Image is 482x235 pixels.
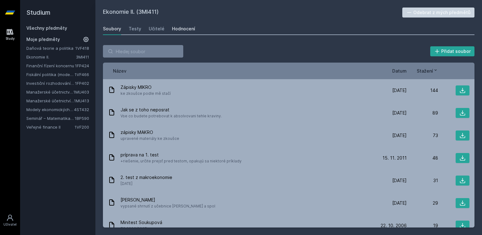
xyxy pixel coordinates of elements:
button: Datum [392,68,407,74]
a: Finanční řízení koncernu [26,63,75,69]
a: Veřejné finance II [26,124,75,130]
span: Moje předměty [26,36,60,43]
div: 48 [407,155,438,161]
span: +riešenie, určite prejsť pred testom, opakujú sa niektoré príklady [120,158,242,164]
span: vypsané shrnutí z učebnice [PERSON_NAME] a spol [120,203,215,209]
a: Učitelé [149,23,164,35]
span: [DATE] [392,177,407,184]
div: Study [6,36,15,41]
div: 19 [407,222,438,229]
a: Soubory [103,23,121,35]
div: 31 [407,177,438,184]
div: Soubory [103,26,121,32]
span: Zápisky MIKRO [120,84,171,90]
span: ZS 2006/2007 [120,226,162,232]
a: Hodnocení [172,23,195,35]
div: Testy [129,26,141,32]
button: Název [113,68,126,74]
a: 4ST432 [74,107,89,112]
span: Jak se z toho neposrat [120,107,222,113]
span: Stažení [417,68,433,74]
a: 1MU413 [74,98,89,103]
span: [PERSON_NAME] [120,197,215,203]
a: Fiskální politika (moderní trendy a případové studie) (anglicky) [26,71,75,78]
a: Daňová teorie a politika [26,45,75,51]
div: Uživatel [3,222,17,227]
button: Přidat soubor [430,46,475,56]
a: Testy [129,23,141,35]
a: 1VF466 [75,72,89,77]
span: ke zkoušce podle mě stačí [120,90,171,97]
a: Seminář – Matematika pro finance [26,115,75,121]
a: 1BP590 [75,116,89,121]
a: 1FP402 [75,81,89,86]
a: 1MU403 [73,89,89,95]
a: Study [1,25,19,44]
span: upravené materiály ke zkoušce [120,135,179,142]
a: Manažerské účetnictví pro vedlejší specializaci [26,98,74,104]
span: 22. 10. 2006 [381,222,407,229]
span: [DATE] [392,132,407,139]
span: 15. 11. 2011 [383,155,407,161]
a: Ekonomie II. [26,54,76,60]
div: Učitelé [149,26,164,32]
div: 29 [407,200,438,206]
span: zápisky MAKRO [120,129,179,135]
a: 3MI411 [76,54,89,59]
a: Všechny předměty [26,25,67,31]
span: [DATE] [392,87,407,94]
button: Odebrat z mých předmětů [402,8,475,18]
a: Modely ekonomických a finančních časových řad [26,106,74,113]
a: Uživatel [1,211,19,230]
span: [DATE] [392,200,407,206]
div: 89 [407,110,438,116]
div: 144 [407,87,438,94]
div: 73 [407,132,438,139]
h2: Ekonomie II. (3MI411) [103,8,402,18]
span: Vse co budete potrebovat k absolvovani tehle kraviny. [120,113,222,119]
span: 2. test z makroekonomie [120,174,172,181]
a: Manažerské účetnictví II. [26,89,73,95]
span: príprava na 1. test [120,152,242,158]
span: [DATE] [392,110,407,116]
a: 1FP424 [75,63,89,68]
button: Stažení [417,68,438,74]
input: Hledej soubor [103,45,183,58]
a: Investiční rozhodování a dlouhodobé financování [26,80,75,86]
a: 1VF200 [75,125,89,130]
span: [DATE] [120,181,172,187]
a: 1VF418 [75,46,89,51]
div: Hodnocení [172,26,195,32]
span: Minitest Soukupová [120,219,162,226]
